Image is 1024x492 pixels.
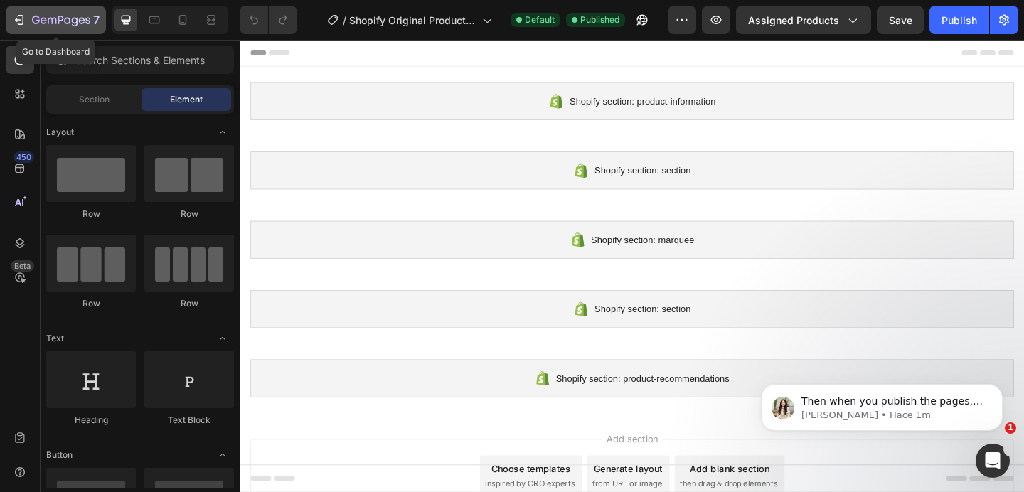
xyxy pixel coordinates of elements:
[580,14,619,26] span: Published
[240,6,297,34] div: Undo/Redo
[46,297,136,310] div: Row
[62,55,245,68] p: Message from Dzung, sent Hace 1m
[274,459,360,474] div: Choose templates
[385,134,490,151] span: Shopify section: section
[385,284,490,301] span: Shopify section: section
[1005,422,1016,434] span: 1
[525,14,555,26] span: Default
[358,58,517,75] span: Shopify section: product-information
[46,46,234,74] input: Search Sections & Elements
[79,93,110,106] span: Section
[349,13,476,28] span: Shopify Original Product Template
[343,13,346,28] span: /
[46,208,136,220] div: Row
[929,6,989,34] button: Publish
[11,260,34,272] div: Beta
[62,41,244,109] span: Then when you publish the pages, they will display on your Online store. May I know if you have a...
[942,13,977,28] div: Publish
[46,449,73,461] span: Button
[46,414,136,427] div: Heading
[489,459,576,474] div: Add blank section
[240,40,1024,492] iframe: Design area
[144,297,234,310] div: Row
[740,354,1024,454] iframe: Intercom notifications mensaje
[748,13,839,28] span: Assigned Products
[889,14,912,26] span: Save
[46,332,64,345] span: Text
[211,444,234,466] span: Toggle open
[211,327,234,350] span: Toggle open
[93,11,100,28] p: 7
[382,209,494,226] span: Shopify section: marquee
[343,360,532,377] span: Shopify section: product-recommendations
[6,6,106,34] button: 7
[736,6,871,34] button: Assigned Products
[144,208,234,220] div: Row
[393,427,461,442] span: Add section
[211,121,234,144] span: Toggle open
[877,6,924,34] button: Save
[170,93,203,106] span: Element
[976,444,1010,478] iframe: Intercom live chat
[14,151,34,163] div: 450
[144,414,234,427] div: Text Block
[385,459,460,474] div: Generate layout
[46,126,74,139] span: Layout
